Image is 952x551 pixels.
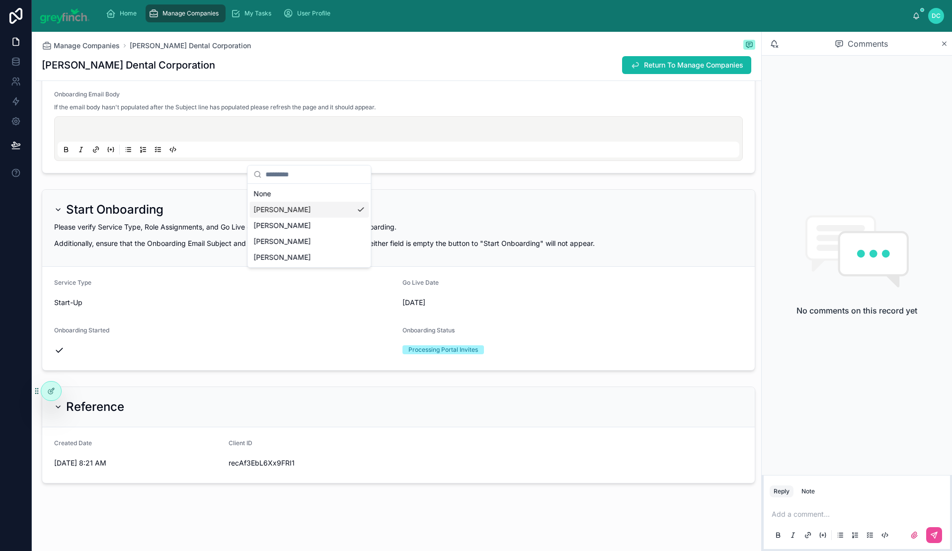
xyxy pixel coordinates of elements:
span: Onboarding Email Body [54,90,120,98]
div: Suggestions [247,184,371,267]
span: [PERSON_NAME] [253,221,311,231]
div: None [249,186,369,202]
a: User Profile [280,4,337,22]
span: Created Date [54,439,92,447]
span: Home [120,9,137,17]
span: DC [932,12,941,20]
span: [PERSON_NAME] [253,205,311,215]
span: If the email body hasn't populated after the Subject line has populated please refresh the page a... [54,103,376,111]
button: Reply [770,485,793,497]
div: scrollable content [98,2,913,24]
span: Onboarding Started [54,326,109,334]
div: Processing Portal Invites [408,345,478,354]
span: Start-Up [54,298,82,308]
span: Manage Companies [162,9,219,17]
span: User Profile [297,9,330,17]
div: Note [801,487,815,495]
a: Manage Companies [146,4,226,22]
p: Additionally, ensure that the Onboarding Email Subject and Body are completed and accurate. If ei... [54,238,743,248]
p: Please verify Service Type, Role Assignments, and Go Live date are accurate before starting onboa... [54,222,743,232]
a: My Tasks [228,4,278,22]
img: App logo [40,8,90,24]
span: Service Type [54,279,91,286]
a: [PERSON_NAME] Dental Corporation [130,41,251,51]
span: recAf3EbL6Xx9FRI1 [229,458,395,468]
span: Onboarding Status [402,326,455,334]
h1: [PERSON_NAME] Dental Corporation [42,58,215,72]
span: Return To Manage Companies [644,60,743,70]
a: Manage Companies [42,41,120,51]
span: Client ID [229,439,252,447]
a: Home [103,4,144,22]
h2: Reference [66,399,124,415]
h2: No comments on this record yet [796,305,917,316]
span: [PERSON_NAME] [253,252,311,262]
h2: Start Onboarding [66,202,163,218]
span: [DATE] 8:21 AM [54,458,221,468]
button: Return To Manage Companies [622,56,751,74]
button: Note [797,485,819,497]
span: [PERSON_NAME] [253,236,311,246]
span: [DATE] [402,298,743,308]
span: Comments [848,38,888,50]
span: Go Live Date [402,279,439,286]
span: My Tasks [244,9,271,17]
span: Manage Companies [54,41,120,51]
